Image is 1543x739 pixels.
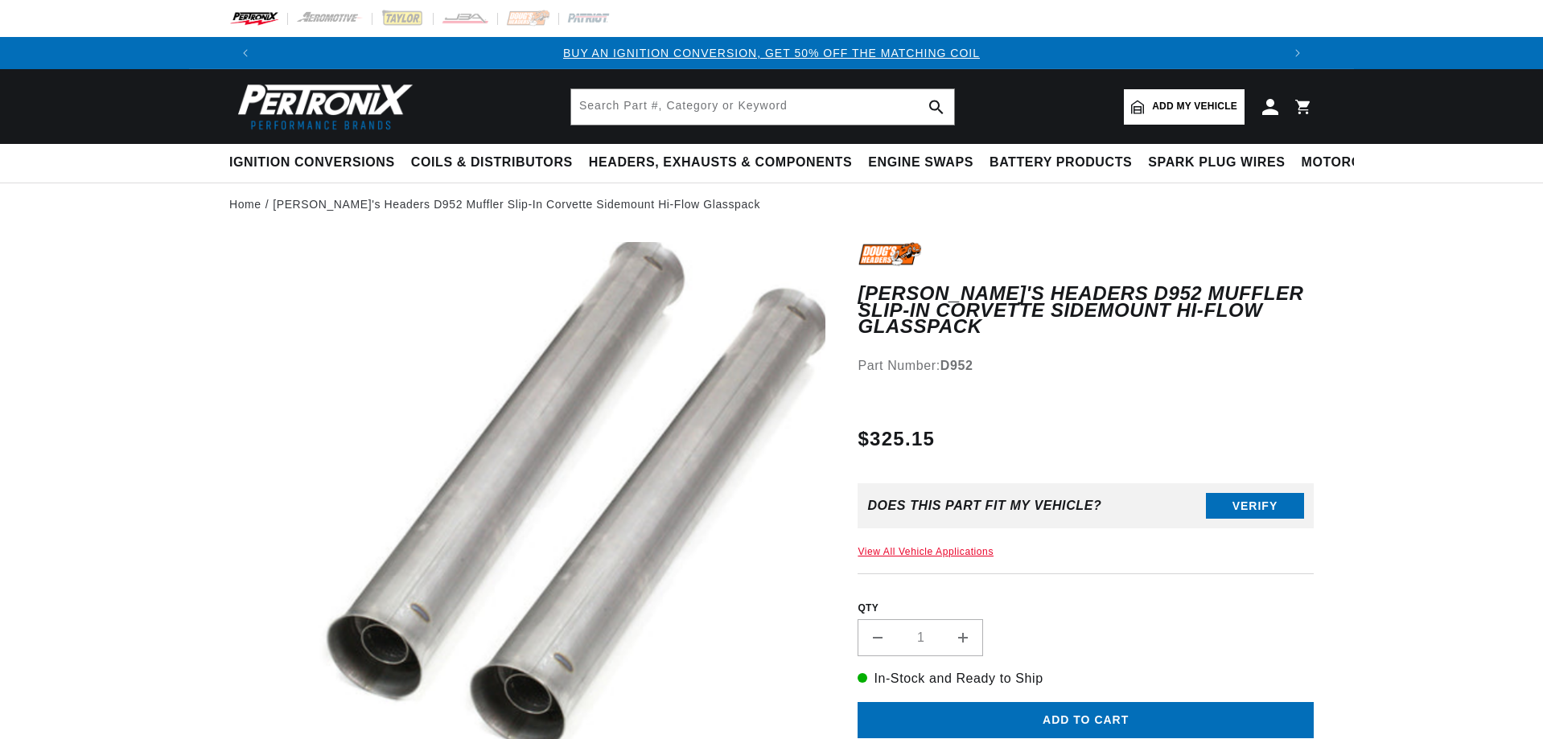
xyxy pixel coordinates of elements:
[919,89,954,125] button: search button
[1124,89,1245,125] a: Add my vehicle
[229,37,261,69] button: Translation missing: en.sections.announcements.previous_announcement
[563,47,980,60] a: BUY AN IGNITION CONVERSION, GET 50% OFF THE MATCHING COIL
[858,668,1314,689] p: In-Stock and Ready to Ship
[858,355,1314,376] div: Part Number:
[981,144,1140,182] summary: Battery Products
[858,546,994,557] a: View All Vehicle Applications
[867,499,1101,513] div: Does This part fit My vehicle?
[858,285,1314,335] h1: [PERSON_NAME]'s Headers D952 Muffler Slip-In Corvette Sidemount Hi-Flow Glasspack
[858,601,1314,615] label: QTY
[403,144,581,182] summary: Coils & Distributors
[229,154,395,171] span: Ignition Conversions
[589,154,852,171] span: Headers, Exhausts & Components
[229,144,403,182] summary: Ignition Conversions
[868,154,973,171] span: Engine Swaps
[229,195,261,213] a: Home
[261,44,1282,62] div: Announcement
[990,154,1132,171] span: Battery Products
[1152,99,1237,114] span: Add my vehicle
[581,144,860,182] summary: Headers, Exhausts & Components
[229,195,1314,213] nav: breadcrumbs
[858,702,1314,738] button: Add to cart
[273,195,760,213] a: [PERSON_NAME]'s Headers D952 Muffler Slip-In Corvette Sidemount Hi-Flow Glasspack
[940,359,973,372] strong: D952
[858,425,935,454] span: $325.15
[229,79,414,134] img: Pertronix
[571,89,954,125] input: Search Part #, Category or Keyword
[411,154,573,171] span: Coils & Distributors
[261,44,1282,62] div: 1 of 3
[189,37,1354,69] slideshow-component: Translation missing: en.sections.announcements.announcement_bar
[1282,37,1314,69] button: Translation missing: en.sections.announcements.next_announcement
[1302,154,1397,171] span: Motorcycle
[1140,144,1293,182] summary: Spark Plug Wires
[1148,154,1285,171] span: Spark Plug Wires
[1294,144,1405,182] summary: Motorcycle
[1206,493,1304,519] button: Verify
[860,144,981,182] summary: Engine Swaps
